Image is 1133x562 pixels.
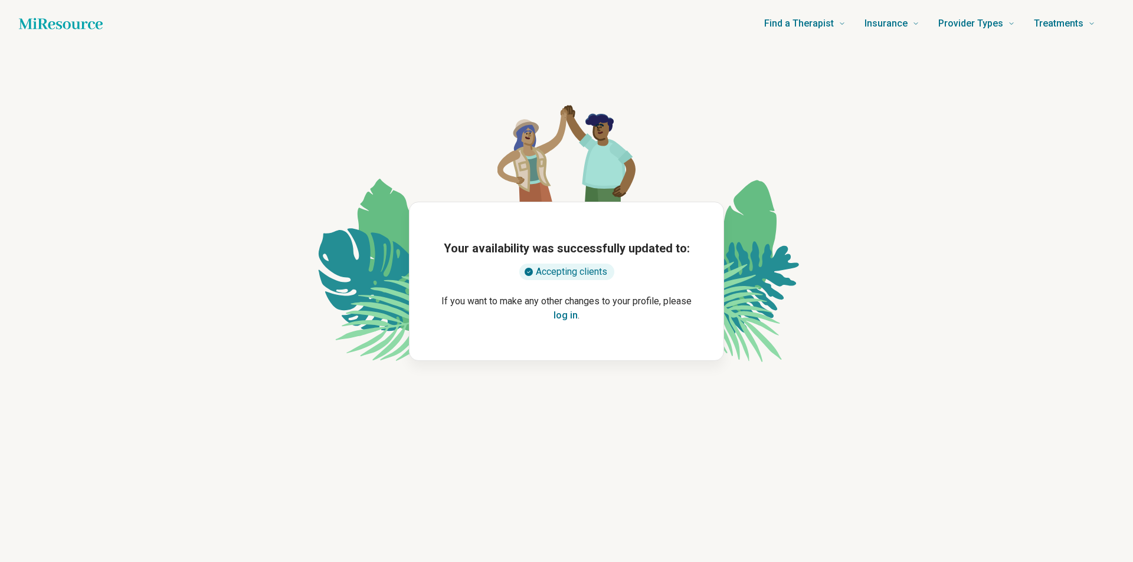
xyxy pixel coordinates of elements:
button: log in [554,308,578,323]
span: Provider Types [938,15,1003,32]
span: Insurance [865,15,908,32]
div: Accepting clients [519,264,614,280]
span: Find a Therapist [764,15,834,32]
span: Treatments [1034,15,1083,32]
p: If you want to make any other changes to your profile, please . [428,294,705,323]
a: Home page [19,12,103,35]
h1: Your availability was successfully updated to: [444,240,690,257]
